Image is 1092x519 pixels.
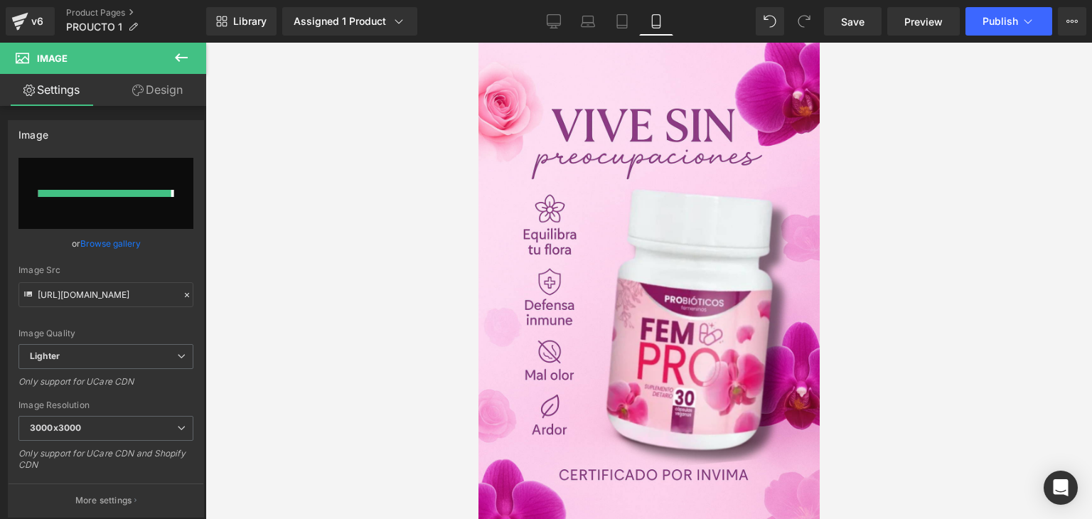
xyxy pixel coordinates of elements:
[537,7,571,36] a: Desktop
[904,14,943,29] span: Preview
[790,7,818,36] button: Redo
[30,422,81,433] b: 3000x3000
[965,7,1052,36] button: Publish
[841,14,864,29] span: Save
[18,400,193,410] div: Image Resolution
[9,483,203,517] button: More settings
[18,236,193,251] div: or
[571,7,605,36] a: Laptop
[206,7,277,36] a: New Library
[294,14,406,28] div: Assigned 1 Product
[18,121,48,141] div: Image
[18,282,193,307] input: Link
[18,328,193,338] div: Image Quality
[106,74,209,106] a: Design
[75,494,132,507] p: More settings
[66,7,206,18] a: Product Pages
[18,448,193,480] div: Only support for UCare CDN and Shopify CDN
[37,53,68,64] span: Image
[983,16,1018,27] span: Publish
[605,7,639,36] a: Tablet
[887,7,960,36] a: Preview
[639,7,673,36] a: Mobile
[1044,471,1078,505] div: Open Intercom Messenger
[30,351,60,361] b: Lighter
[18,376,193,397] div: Only support for UCare CDN
[18,265,193,275] div: Image Src
[28,12,46,31] div: v6
[756,7,784,36] button: Undo
[66,21,122,33] span: PROUCTO 1
[80,231,141,256] a: Browse gallery
[1058,7,1086,36] button: More
[6,7,55,36] a: v6
[233,15,267,28] span: Library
